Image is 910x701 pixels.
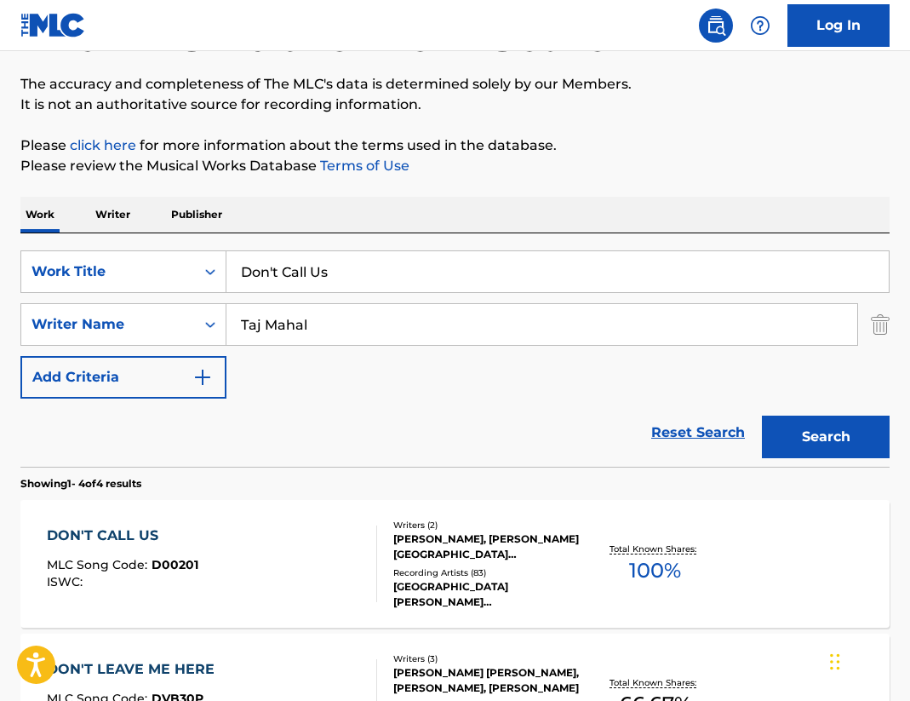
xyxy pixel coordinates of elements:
div: Help [743,9,777,43]
p: Work [20,197,60,233]
div: Recording Artists ( 83 ) [393,566,583,579]
iframe: Chat Widget [825,619,910,701]
span: D00201 [152,557,198,572]
div: DON'T CALL US [47,526,198,546]
img: 9d2ae6d4665cec9f34b9.svg [192,367,213,388]
img: Delete Criterion [871,303,890,346]
p: It is not an authoritative source for recording information. [20,95,890,115]
button: Add Criteria [20,356,226,399]
form: Search Form [20,250,890,467]
p: Please review the Musical Works Database [20,156,890,176]
div: Writer Name [31,314,185,335]
span: ISWC : [47,574,87,589]
img: help [750,15,770,36]
p: Please for more information about the terms used in the database. [20,135,890,156]
p: Publisher [166,197,227,233]
span: 100 % [629,555,681,586]
div: Writers ( 3 ) [393,652,583,665]
p: The accuracy and completeness of The MLC's data is determined solely by our Members. [20,74,890,95]
a: DON'T CALL USMLC Song Code:D00201ISWC:Writers (2)[PERSON_NAME], [PERSON_NAME][GEOGRAPHIC_DATA][PE... [20,500,890,628]
p: Showing 1 - 4 of 4 results [20,476,141,491]
div: DON'T LEAVE ME HERE [47,659,223,680]
div: Drag [830,636,840,687]
div: Writers ( 2 ) [393,519,583,531]
div: Work Title [31,261,185,282]
img: MLC Logo [20,13,86,37]
img: search [706,15,726,36]
span: MLC Song Code : [47,557,152,572]
p: Total Known Shares: [610,543,701,555]
div: [PERSON_NAME] [PERSON_NAME], [PERSON_NAME], [PERSON_NAME] [393,665,583,696]
a: click here [70,137,136,153]
a: Log In [787,4,890,47]
a: Public Search [699,9,733,43]
a: Terms of Use [317,158,409,174]
div: [GEOGRAPHIC_DATA][PERSON_NAME][GEOGRAPHIC_DATA][PERSON_NAME][GEOGRAPHIC_DATA][PERSON_NAME][GEOGRA... [393,579,583,610]
p: Total Known Shares: [610,676,701,689]
div: [PERSON_NAME], [PERSON_NAME][GEOGRAPHIC_DATA][PERSON_NAME] [393,531,583,562]
p: Writer [90,197,135,233]
button: Search [762,416,890,458]
a: Reset Search [643,414,753,451]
